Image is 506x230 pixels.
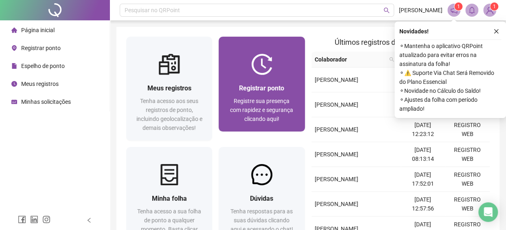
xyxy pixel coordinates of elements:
span: notification [450,7,458,14]
a: Registrar pontoRegistre sua presença com rapidez e segurança clicando aqui! [219,37,304,131]
span: Minhas solicitações [21,99,71,105]
span: facebook [18,215,26,223]
td: REGISTRO WEB [445,167,490,192]
td: [DATE] 17:52:01 [401,167,445,192]
td: REGISTRO WEB [445,142,490,167]
td: REGISTRO WEB [445,117,490,142]
span: close [493,28,499,34]
span: Registre sua presença com rapidez e segurança clicando aqui! [230,98,293,122]
span: 1 [457,4,460,9]
span: Colaborador [315,55,386,64]
td: REGISTRO WEB [445,192,490,217]
span: [PERSON_NAME] [315,101,358,108]
span: [PERSON_NAME] [315,151,358,158]
sup: Atualize o seu contato no menu Meus Dados [490,2,498,11]
td: [DATE] 12:23:12 [401,117,445,142]
span: Espelho de ponto [21,63,65,69]
span: bell [468,7,475,14]
img: 85271 [484,4,496,16]
span: [PERSON_NAME] [315,176,358,182]
span: environment [11,45,17,51]
span: left [86,217,92,223]
span: Dúvidas [250,195,273,202]
span: 1 [493,4,496,9]
span: ⚬ Ajustes da folha com período ampliado! [399,95,501,113]
span: Registrar ponto [21,45,61,51]
span: [PERSON_NAME] [315,126,358,133]
span: search [383,7,390,13]
span: [PERSON_NAME] [399,6,442,15]
span: ⚬ ⚠️ Suporte Via Chat Será Removido do Plano Essencial [399,68,501,86]
span: [PERSON_NAME] [315,201,358,207]
span: Meus registros [21,81,59,87]
span: Minha folha [152,195,187,202]
span: home [11,27,17,33]
span: Tenha acesso aos seus registros de ponto, incluindo geolocalização e demais observações! [136,98,202,131]
span: ⚬ Mantenha o aplicativo QRPoint atualizado para evitar erros na assinatura da folha! [399,42,501,68]
span: instagram [42,215,50,223]
span: Página inicial [21,27,55,33]
sup: 1 [454,2,462,11]
span: search [389,57,394,62]
span: Registrar ponto [239,84,284,92]
span: Novidades ! [399,27,429,36]
div: Open Intercom Messenger [478,202,498,222]
span: linkedin [30,215,38,223]
span: file [11,63,17,69]
span: schedule [11,99,17,105]
a: Meus registrosTenha acesso aos seus registros de ponto, incluindo geolocalização e demais observa... [126,37,212,140]
span: ⚬ Novidade no Cálculo do Saldo! [399,86,501,95]
td: [DATE] 08:13:14 [401,142,445,167]
span: Meus registros [147,84,191,92]
span: Últimos registros de ponto sincronizados [335,38,466,46]
td: [DATE] 12:57:56 [401,192,445,217]
span: [PERSON_NAME] [315,77,358,83]
span: clock-circle [11,81,17,87]
span: search [388,53,396,66]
